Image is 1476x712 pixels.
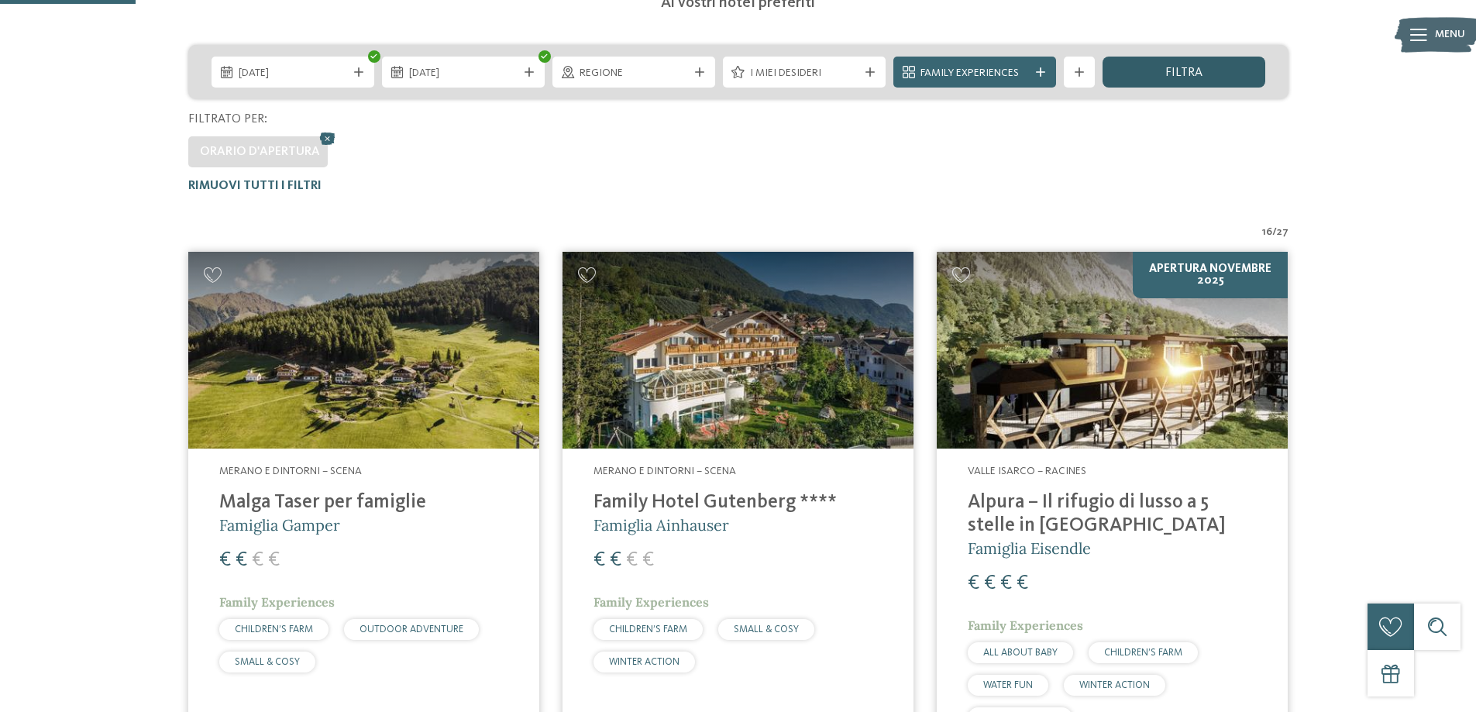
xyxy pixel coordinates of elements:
[580,66,688,81] span: Regione
[1272,225,1277,240] span: /
[219,466,362,476] span: Merano e dintorni – Scena
[983,680,1033,690] span: WATER FUN
[642,550,654,570] span: €
[968,466,1086,476] span: Valle Isarco – Racines
[235,657,300,667] span: SMALL & COSY
[984,573,996,593] span: €
[750,66,858,81] span: I miei desideri
[968,538,1091,558] span: Famiglia Eisendle
[219,594,335,610] span: Family Experiences
[188,252,539,449] img: Cercate un hotel per famiglie? Qui troverete solo i migliori!
[593,550,605,570] span: €
[610,550,621,570] span: €
[219,515,340,535] span: Famiglia Gamper
[609,624,687,635] span: CHILDREN’S FARM
[1277,225,1288,240] span: 27
[188,180,322,192] span: Rimuovi tutti i filtri
[1104,648,1182,658] span: CHILDREN’S FARM
[983,648,1058,658] span: ALL ABOUT BABY
[593,491,883,514] h4: Family Hotel Gutenberg ****
[219,550,231,570] span: €
[239,66,347,81] span: [DATE]
[593,515,729,535] span: Famiglia Ainhauser
[268,550,280,570] span: €
[200,146,320,158] span: Orario d'apertura
[593,594,709,610] span: Family Experiences
[593,466,736,476] span: Merano e dintorni – Scena
[968,491,1257,538] h4: Alpura – Il rifugio di lusso a 5 stelle in [GEOGRAPHIC_DATA]
[1000,573,1012,593] span: €
[609,657,680,667] span: WINTER ACTION
[626,550,638,570] span: €
[734,624,799,635] span: SMALL & COSY
[235,624,313,635] span: CHILDREN’S FARM
[188,113,267,126] span: Filtrato per:
[1079,680,1150,690] span: WINTER ACTION
[219,491,508,514] h4: Malga Taser per famiglie
[236,550,247,570] span: €
[920,66,1029,81] span: Family Experiences
[1017,573,1028,593] span: €
[252,550,263,570] span: €
[409,66,518,81] span: [DATE]
[1165,67,1202,79] span: filtra
[968,573,979,593] span: €
[563,252,913,449] img: Family Hotel Gutenberg ****
[968,617,1083,633] span: Family Experiences
[937,252,1288,449] img: Cercate un hotel per famiglie? Qui troverete solo i migliori!
[1262,225,1272,240] span: 16
[360,624,463,635] span: OUTDOOR ADVENTURE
